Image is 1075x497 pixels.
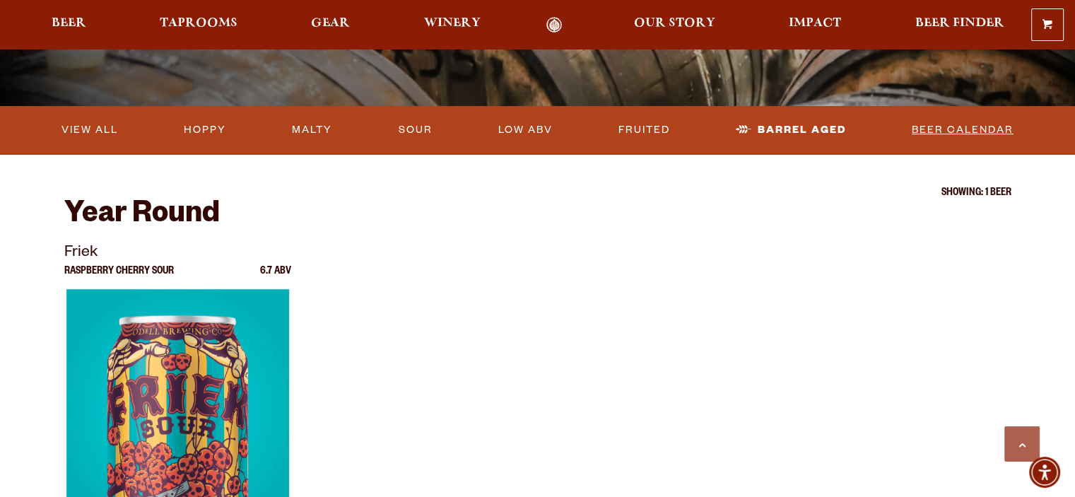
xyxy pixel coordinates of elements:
[56,114,124,146] a: View All
[493,114,558,146] a: Low ABV
[905,17,1013,33] a: Beer Finder
[160,18,237,29] span: Taprooms
[392,114,437,146] a: Sour
[286,114,338,146] a: Malty
[780,17,850,33] a: Impact
[64,267,174,289] p: Raspberry Cherry Sour
[424,18,481,29] span: Winery
[64,199,1011,233] h2: Year Round
[730,114,852,146] a: Barrel Aged
[528,17,581,33] a: Odell Home
[302,17,359,33] a: Gear
[1029,457,1060,488] div: Accessibility Menu
[178,114,232,146] a: Hoppy
[42,17,95,33] a: Beer
[260,267,291,289] p: 6.7 ABV
[625,17,724,33] a: Our Story
[64,241,292,267] p: Friek
[415,17,490,33] a: Winery
[613,114,676,146] a: Fruited
[64,188,1011,199] p: Showing: 1 Beer
[52,18,86,29] span: Beer
[1004,426,1040,462] a: Scroll to top
[311,18,350,29] span: Gear
[151,17,247,33] a: Taprooms
[906,114,1019,146] a: Beer Calendar
[915,18,1004,29] span: Beer Finder
[634,18,715,29] span: Our Story
[789,18,841,29] span: Impact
